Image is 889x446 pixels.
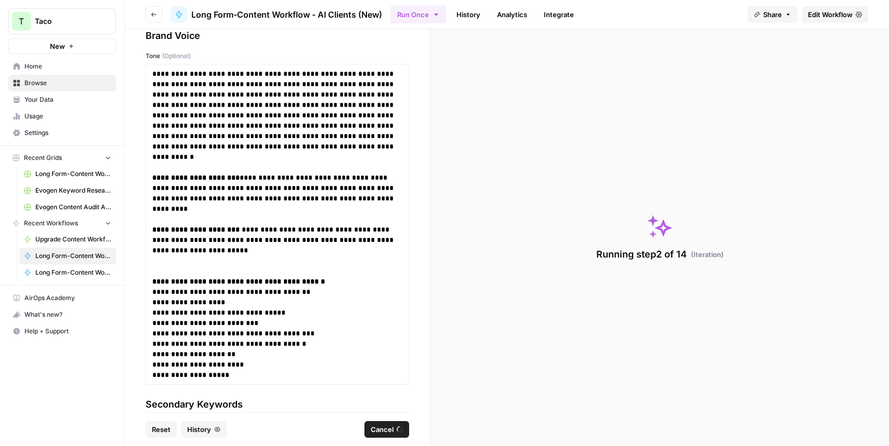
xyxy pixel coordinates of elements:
a: Usage [8,108,116,125]
span: AirOps Academy [24,293,111,303]
a: Settings [8,125,116,141]
span: Upgrade Content Workflow - mogul [35,235,111,244]
a: Home [8,58,116,75]
span: Cancel [371,424,394,435]
button: Cancel [364,421,409,438]
a: Evogen Keyword Research Agent Grid [19,182,116,199]
button: Reset [146,421,177,438]
button: History [181,421,227,438]
span: Settings [24,128,111,138]
span: Long Form-Content Workflow - AI Clients (New) [191,8,382,21]
a: Browse [8,75,116,91]
a: Edit Workflow [802,6,868,23]
span: (Optional) [162,51,191,61]
button: Recent Workflows [8,215,116,231]
span: Long Form-Content Workflow - AI Clients (New) [35,251,111,261]
span: Share [763,9,782,20]
span: Help + Support [24,327,111,336]
button: New [8,38,116,54]
button: What's new? [8,306,116,323]
button: Workspace: Taco [8,8,116,34]
button: Share [748,6,798,23]
a: AirOps Academy [8,290,116,306]
span: History [187,424,211,435]
a: Analytics [491,6,533,23]
button: Run Once [390,6,446,23]
span: Browse [24,78,111,88]
div: What's new? [9,307,115,322]
button: Help + Support [8,323,116,340]
span: Usage [24,112,111,121]
a: History [450,6,487,23]
a: Long Form-Content Workflow - AI Clients (New) [19,248,116,264]
div: Brand Voice [146,29,409,43]
label: Tone [146,51,409,61]
span: Your Data [24,95,111,104]
button: Recent Grids [8,150,116,166]
span: Recent Grids [24,153,62,163]
span: Home [24,62,111,71]
span: Edit Workflow [808,9,853,20]
span: T [19,15,24,28]
a: Your Data [8,91,116,108]
span: New [50,41,65,51]
span: ( Iteration ) [691,249,724,260]
a: Long Form-Content Workflow - AI Clients (New) Grid [19,166,116,182]
div: Secondary Keywords [146,397,409,412]
a: Evogen Content Audit Agent Grid [19,199,116,215]
a: Integrate [538,6,580,23]
div: Running step 2 of 14 [596,247,724,262]
a: Long Form-Content Workflow (Portuguese) [19,264,116,281]
span: Long Form-Content Workflow - AI Clients (New) Grid [35,169,111,179]
span: Evogen Content Audit Agent Grid [35,202,111,212]
a: Long Form-Content Workflow - AI Clients (New) [171,6,382,23]
a: Upgrade Content Workflow - mogul [19,231,116,248]
span: Evogen Keyword Research Agent Grid [35,186,111,195]
span: Long Form-Content Workflow (Portuguese) [35,268,111,277]
span: Reset [152,424,171,435]
span: Recent Workflows [24,219,78,228]
span: Taco [35,16,98,26]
